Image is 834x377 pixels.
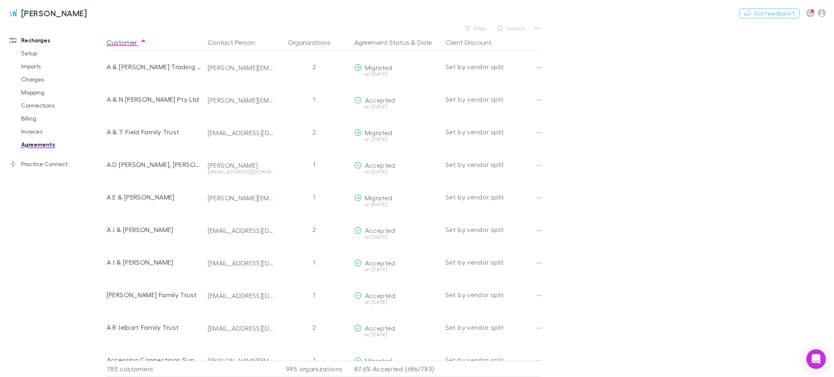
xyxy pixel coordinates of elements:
[417,34,432,50] button: Date
[354,104,439,109] div: on [DATE]
[365,194,393,202] span: Migrated
[278,344,351,376] div: 1
[278,361,351,377] div: 995 organizations
[2,158,113,171] a: Practice Connect
[446,34,501,50] button: Client Discount
[278,311,351,344] div: 2
[365,292,395,299] span: Accepted
[288,34,340,50] button: Organizations
[107,361,204,377] div: 783 customers
[107,83,201,116] div: A & N [PERSON_NAME] Pty Ltd
[208,226,274,235] div: [EMAIL_ADDRESS][DOMAIN_NAME]
[365,226,395,234] span: Accepted
[208,194,274,202] div: [PERSON_NAME][EMAIL_ADDRESS][PERSON_NAME][DOMAIN_NAME]
[13,99,113,112] a: Connections
[2,34,113,47] a: Recharges
[278,148,351,181] div: 1
[13,112,113,125] a: Billing
[107,213,201,246] div: A J & [PERSON_NAME]
[354,34,409,50] button: Agreement Status
[446,148,540,181] div: Set by vendor split
[208,161,274,169] div: [PERSON_NAME]
[354,267,439,272] div: on [DATE]
[13,86,113,99] a: Mapping
[354,137,439,142] div: on [DATE]
[806,349,826,369] div: Open Intercom Messenger
[461,24,492,33] button: Filter
[365,161,395,169] span: Accepted
[13,138,113,151] a: Agreements
[446,278,540,311] div: Set by vendor split
[365,259,395,267] span: Accepted
[208,292,274,300] div: [EMAIL_ADDRESS][DOMAIN_NAME]
[107,50,201,83] div: A & [PERSON_NAME] Trading Trust
[278,116,351,148] div: 2
[354,235,439,239] div: on [DATE]
[365,96,395,104] span: Accepted
[208,129,274,137] div: [EMAIL_ADDRESS][DOMAIN_NAME]
[278,83,351,116] div: 1
[354,169,439,174] div: on [DATE]
[365,357,393,364] span: Migrated
[354,332,439,337] div: on [DATE]
[208,169,274,174] div: [EMAIL_ADDRESS][DOMAIN_NAME]
[107,246,201,278] div: A J & [PERSON_NAME]
[13,60,113,73] a: Imports
[208,34,265,50] button: Contact Person
[365,64,393,71] span: Migrated
[107,181,201,213] div: A E & [PERSON_NAME]
[3,3,92,23] a: [PERSON_NAME]
[354,72,439,77] div: on [DATE]
[354,300,439,305] div: on [DATE]
[13,125,113,138] a: Invoices
[446,213,540,246] div: Set by vendor split
[208,64,274,72] div: [PERSON_NAME][EMAIL_ADDRESS][DOMAIN_NAME]
[446,116,540,148] div: Set by vendor split
[208,259,274,267] div: [EMAIL_ADDRESS][DOMAIN_NAME]
[13,73,113,86] a: Charges
[107,344,201,376] div: Accessing Connections Support Services Pty Ltd
[107,34,147,50] button: Customer
[446,344,540,376] div: Set by vendor split
[365,129,393,136] span: Migrated
[8,8,18,18] img: Sinclair Wilson's Logo
[208,357,274,365] div: [PERSON_NAME][EMAIL_ADDRESS][DOMAIN_NAME]
[208,324,274,332] div: [EMAIL_ADDRESS][DOMAIN_NAME]
[208,96,274,104] div: [PERSON_NAME][EMAIL_ADDRESS][DOMAIN_NAME]
[446,181,540,213] div: Set by vendor split
[107,278,201,311] div: [PERSON_NAME] Family Trust
[446,50,540,83] div: Set by vendor split
[446,311,540,344] div: Set by vendor split
[278,50,351,83] div: 2
[13,47,113,60] a: Setup
[278,278,351,311] div: 1
[354,34,439,50] div: &
[493,24,530,33] button: Search
[107,311,201,344] div: A R Jelbart Family Trust
[278,213,351,246] div: 2
[278,246,351,278] div: 1
[107,148,201,181] div: A D [PERSON_NAME], [PERSON_NAME] & Timanda Pastoral Pty Ltd
[354,361,439,377] p: 87.6% Accepted (686/783)
[354,202,439,207] div: on [DATE]
[740,9,800,18] button: Got Feedback?
[365,324,395,332] span: Accepted
[278,181,351,213] div: 1
[21,8,87,18] h3: [PERSON_NAME]
[107,116,201,148] div: A & T Field Family Trust
[446,246,540,278] div: Set by vendor split
[446,83,540,116] div: Set by vendor split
